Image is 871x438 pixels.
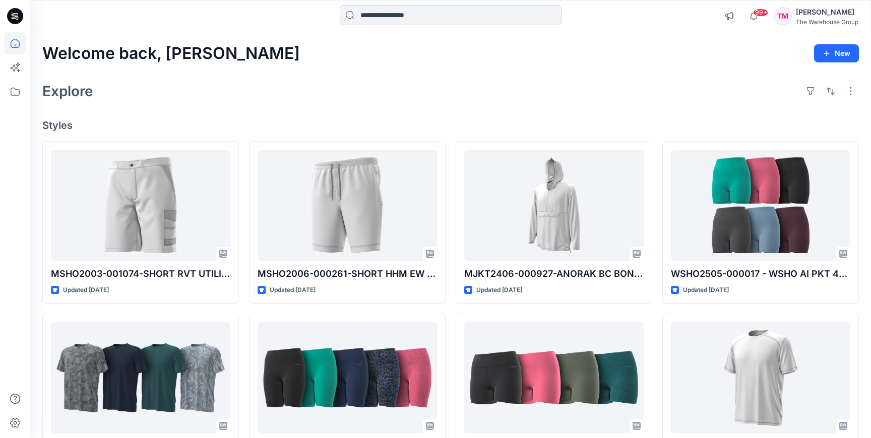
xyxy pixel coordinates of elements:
[63,285,109,296] p: Updated [DATE]
[42,83,93,99] h2: Explore
[464,322,644,433] a: WSHO2401-000153 WSHO AI CORE 4INCH BIKE SHORT
[258,150,437,261] a: MSHO2006-000261-SHORT HHM EW KNIT S-6XL
[683,285,729,296] p: Updated [DATE]
[671,322,850,433] a: MTSH2507-000380 - MTSH AI GRID
[258,267,437,281] p: MSHO2006-000261-SHORT HHM EW KNIT S-6XL
[796,18,858,26] div: The Warehouse Group
[258,322,437,433] a: WSHO2407-000856 - WSHO AI POCKET BIKE SHORT Nett
[476,285,522,296] p: Updated [DATE]
[42,44,300,63] h2: Welcome back, [PERSON_NAME]
[51,267,230,281] p: MSHO2003-001074-SHORT RVT UTILITY PS
[814,44,859,62] button: New
[464,267,644,281] p: MJKT2406-000927-ANORAK BC BONDED FLC JCKT
[671,267,850,281] p: WSHO2505-000017 - WSHO AI PKT 4%22 BIKE SHORT Nett
[42,119,859,131] h4: Styles
[753,9,768,17] span: 99+
[464,150,644,261] a: MJKT2406-000927-ANORAK BC BONDED FLC JCKT
[51,322,230,433] a: MTSH2407-000149_MTSH AI AOP GRID_S26
[671,150,850,261] a: WSHO2505-000017 - WSHO AI PKT 4%22 BIKE SHORT Nett
[796,6,858,18] div: [PERSON_NAME]
[774,7,792,25] div: TM
[51,150,230,261] a: MSHO2003-001074-SHORT RVT UTILITY PS
[270,285,316,296] p: Updated [DATE]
